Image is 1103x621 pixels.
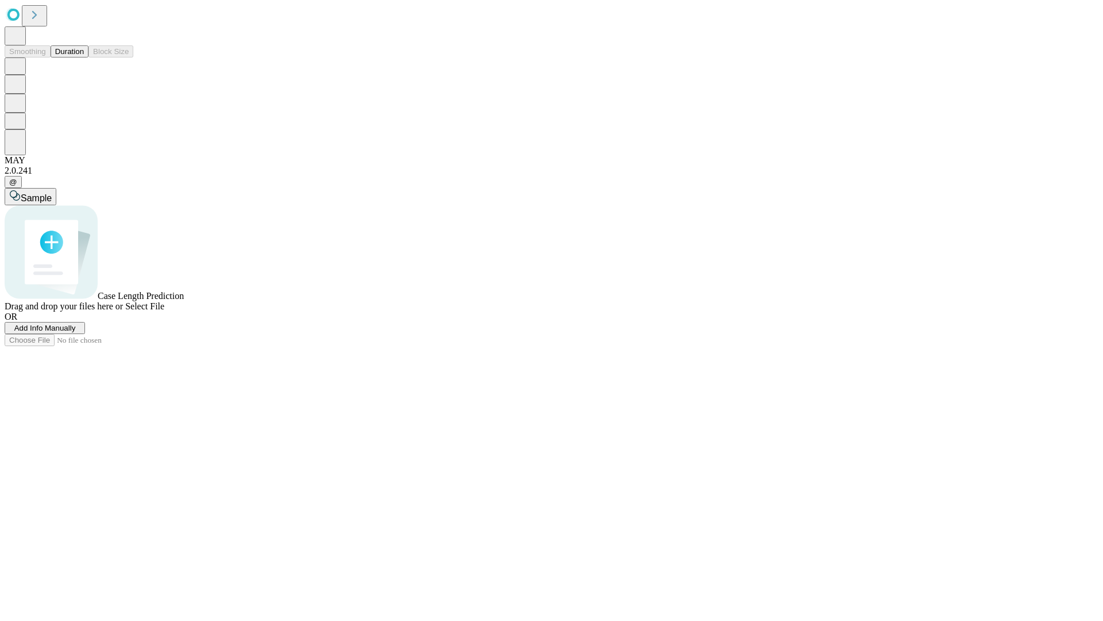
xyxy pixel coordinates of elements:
[14,324,76,332] span: Add Info Manually
[9,178,17,186] span: @
[51,45,88,57] button: Duration
[5,176,22,188] button: @
[5,166,1098,176] div: 2.0.241
[21,193,52,203] span: Sample
[5,188,56,205] button: Sample
[98,291,184,301] span: Case Length Prediction
[5,45,51,57] button: Smoothing
[5,322,85,334] button: Add Info Manually
[5,312,17,321] span: OR
[125,301,164,311] span: Select File
[88,45,133,57] button: Block Size
[5,155,1098,166] div: MAY
[5,301,123,311] span: Drag and drop your files here or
